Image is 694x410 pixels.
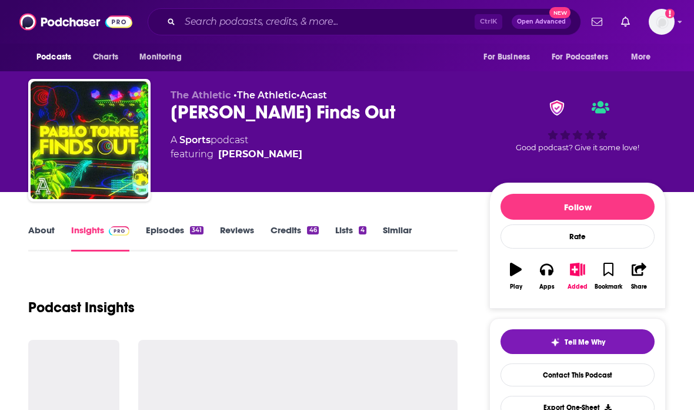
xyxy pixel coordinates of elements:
[546,100,568,115] img: verified Badge
[616,12,635,32] a: Show notifications dropdown
[383,224,412,252] a: Similar
[131,46,196,68] button: open menu
[296,90,327,101] span: •
[28,299,135,316] h1: Podcast Insights
[146,224,203,252] a: Episodes341
[539,283,555,290] div: Apps
[180,12,475,31] input: Search podcasts, credits, & more...
[516,143,639,152] span: Good podcast? Give it some love!
[237,90,296,101] a: The Athletic
[475,46,545,68] button: open menu
[28,46,86,68] button: open menu
[544,46,625,68] button: open menu
[649,9,675,35] span: Logged in as traviswinkler
[359,226,366,234] div: 4
[171,133,302,161] div: A podcast
[220,224,254,252] a: Reviews
[549,7,570,18] span: New
[307,226,318,234] div: 46
[624,255,655,297] button: Share
[28,224,55,252] a: About
[85,46,125,68] a: Charts
[593,255,623,297] button: Bookmark
[512,15,571,29] button: Open AdvancedNew
[623,46,666,68] button: open menu
[501,194,655,220] button: Follow
[562,255,593,297] button: Added
[109,226,129,236] img: Podchaser Pro
[531,255,562,297] button: Apps
[190,226,203,234] div: 341
[335,224,366,252] a: Lists4
[489,90,666,163] div: verified BadgeGood podcast? Give it some love!
[36,49,71,65] span: Podcasts
[649,9,675,35] button: Show profile menu
[517,19,566,25] span: Open Advanced
[501,255,531,297] button: Play
[510,283,522,290] div: Play
[179,134,211,146] a: Sports
[300,90,327,101] a: Acast
[631,283,647,290] div: Share
[71,224,129,252] a: InsightsPodchaser Pro
[595,283,622,290] div: Bookmark
[93,49,118,65] span: Charts
[171,90,231,101] span: The Athletic
[501,329,655,354] button: tell me why sparkleTell Me Why
[171,147,302,161] span: featuring
[475,14,502,29] span: Ctrl K
[568,283,588,290] div: Added
[483,49,530,65] span: For Business
[501,224,655,249] div: Rate
[31,81,148,199] img: Pablo Torre Finds Out
[139,49,181,65] span: Monitoring
[233,90,296,101] span: •
[550,338,560,347] img: tell me why sparkle
[649,9,675,35] img: User Profile
[501,363,655,386] a: Contact This Podcast
[148,8,581,35] div: Search podcasts, credits, & more...
[19,11,132,33] img: Podchaser - Follow, Share and Rate Podcasts
[271,224,318,252] a: Credits46
[631,49,651,65] span: More
[565,338,605,347] span: Tell Me Why
[665,9,675,18] svg: Add a profile image
[587,12,607,32] a: Show notifications dropdown
[218,147,302,161] a: [PERSON_NAME]
[552,49,608,65] span: For Podcasters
